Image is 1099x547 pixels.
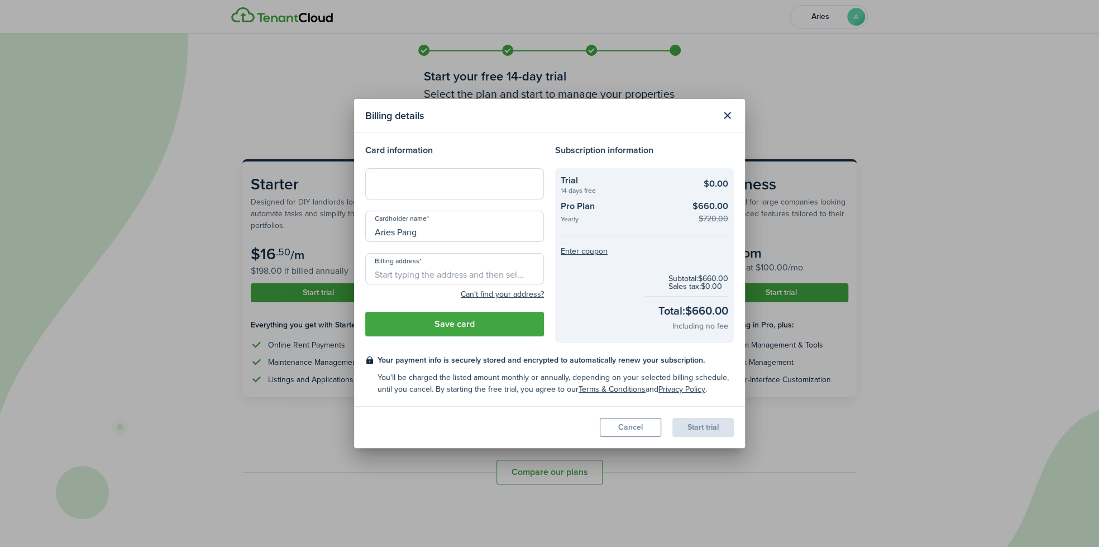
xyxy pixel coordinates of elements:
[668,275,728,283] checkout-subtotal-item: Subtotal: $660.00
[692,199,728,213] checkout-summary-item-main-price: $660.00
[461,289,544,300] button: Can't find your address?
[718,106,737,125] button: Close modal
[579,383,646,395] a: Terms & Conditions
[600,418,661,437] button: Cancel
[699,213,728,225] checkout-summary-item-old-price: $720.00
[658,383,705,395] a: Privacy Policy
[378,372,734,395] checkout-terms-secondary: You'll be charged the listed amount monthly or annually, depending on your selected billing sched...
[561,248,608,255] button: Enter coupon
[561,199,686,216] checkout-summary-item-title: Pro Plan
[561,216,686,225] checkout-summary-item-description: Yearly
[561,174,686,187] checkout-summary-item-title: Trial
[704,177,728,191] checkout-summary-item-main-price: $0.00
[555,144,734,157] h4: Subscription information
[378,354,734,366] checkout-terms-main: Your payment info is securely stored and encrypted to automatically renew your subscription.
[365,144,544,157] h4: Card information
[365,104,715,126] modal-title: Billing details
[658,302,728,319] checkout-total-main: Total: $660.00
[561,187,686,194] checkout-summary-item-description: 14 days free
[372,179,537,189] iframe: Secure card payment input frame
[668,283,728,291] checkout-subtotal-item: Sales tax: $0.00
[672,320,728,332] checkout-total-secondary: Including no fee
[365,253,544,284] input: Start typing the address and then select from the dropdown
[365,312,544,336] button: Save card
